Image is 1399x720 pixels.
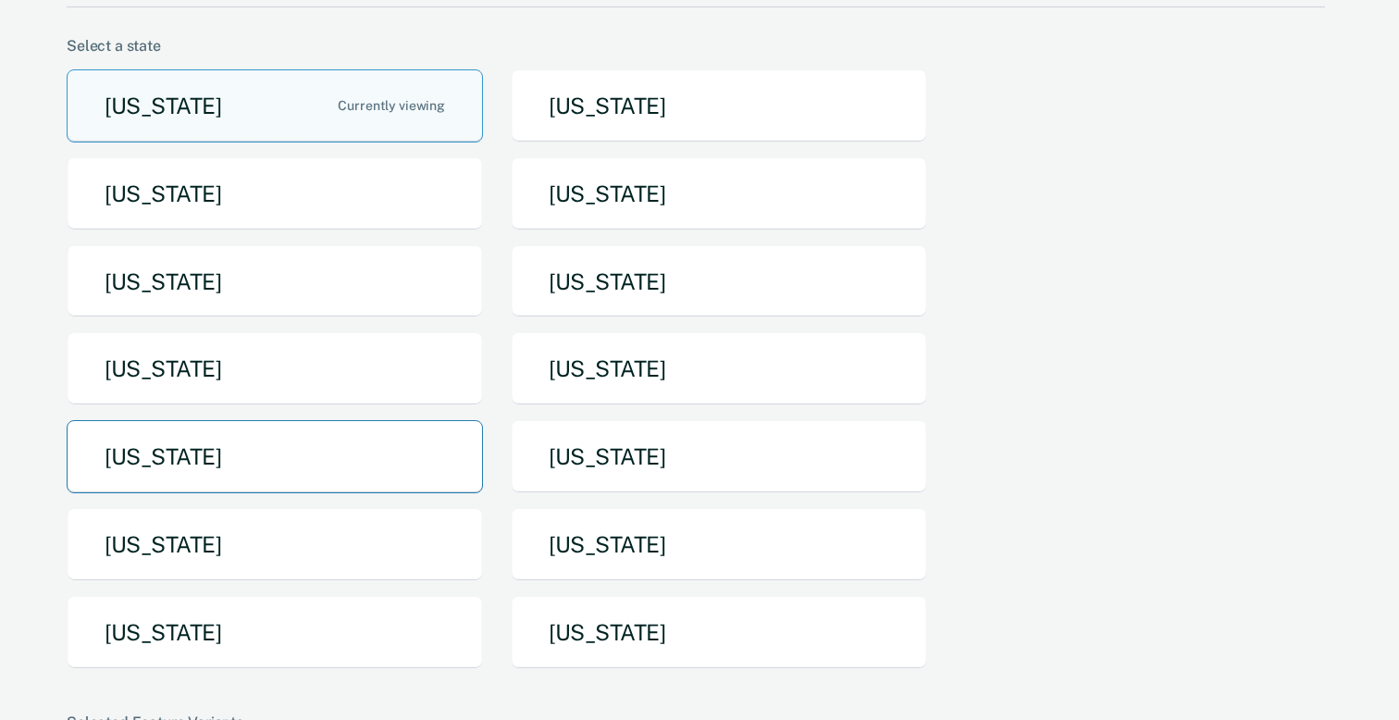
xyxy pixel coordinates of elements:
button: [US_STATE] [511,245,927,318]
button: [US_STATE] [67,332,483,405]
button: [US_STATE] [67,596,483,669]
button: [US_STATE] [67,245,483,318]
button: [US_STATE] [511,420,927,493]
button: [US_STATE] [511,69,927,143]
button: [US_STATE] [67,420,483,493]
button: [US_STATE] [511,596,927,669]
button: [US_STATE] [67,69,483,143]
button: [US_STATE] [67,508,483,581]
button: [US_STATE] [511,157,927,230]
button: [US_STATE] [511,508,927,581]
button: [US_STATE] [67,157,483,230]
button: [US_STATE] [511,332,927,405]
div: Select a state [67,37,1325,55]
